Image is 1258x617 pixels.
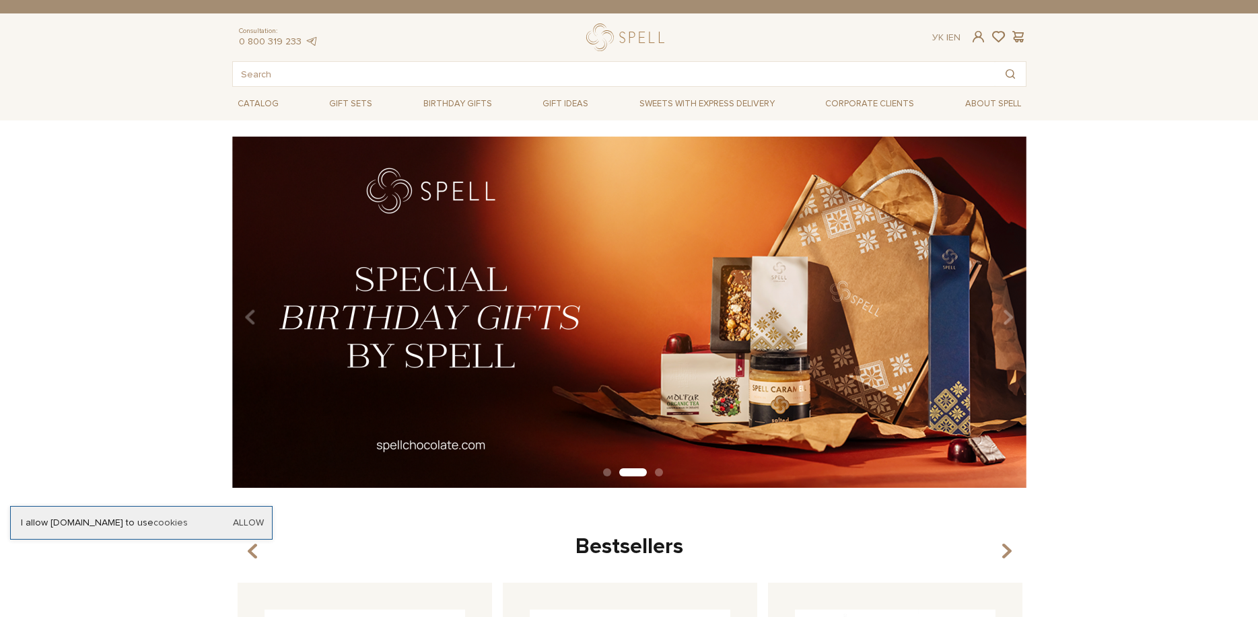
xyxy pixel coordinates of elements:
[634,92,780,115] a: Sweets with express delivery
[153,517,188,528] a: cookies
[11,517,272,529] div: I allow [DOMAIN_NAME] to use
[232,137,1026,488] img: ДР
[932,32,960,44] div: En
[820,92,919,115] a: Corporate clients
[960,94,1026,114] span: About Spell
[232,94,284,114] span: Catalog
[232,533,1026,561] div: Bestsellers
[537,94,594,114] span: Gift ideas
[239,36,302,47] a: 0 800 319 233
[655,468,663,476] button: Carousel Page 3
[233,62,995,86] input: Search
[418,94,497,114] span: Birthday gifts
[233,517,264,529] a: Allow
[305,36,318,47] a: telegram
[239,27,318,36] span: Consultation:
[603,468,611,476] button: Carousel Page 1
[232,467,1026,479] div: Carousel Pagination
[586,24,670,51] a: logo
[946,32,948,43] span: |
[932,32,944,43] a: Ук
[324,94,378,114] span: Gift sets
[619,468,647,476] button: Carousel Page 2 (Current Slide)
[995,62,1026,86] button: Search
